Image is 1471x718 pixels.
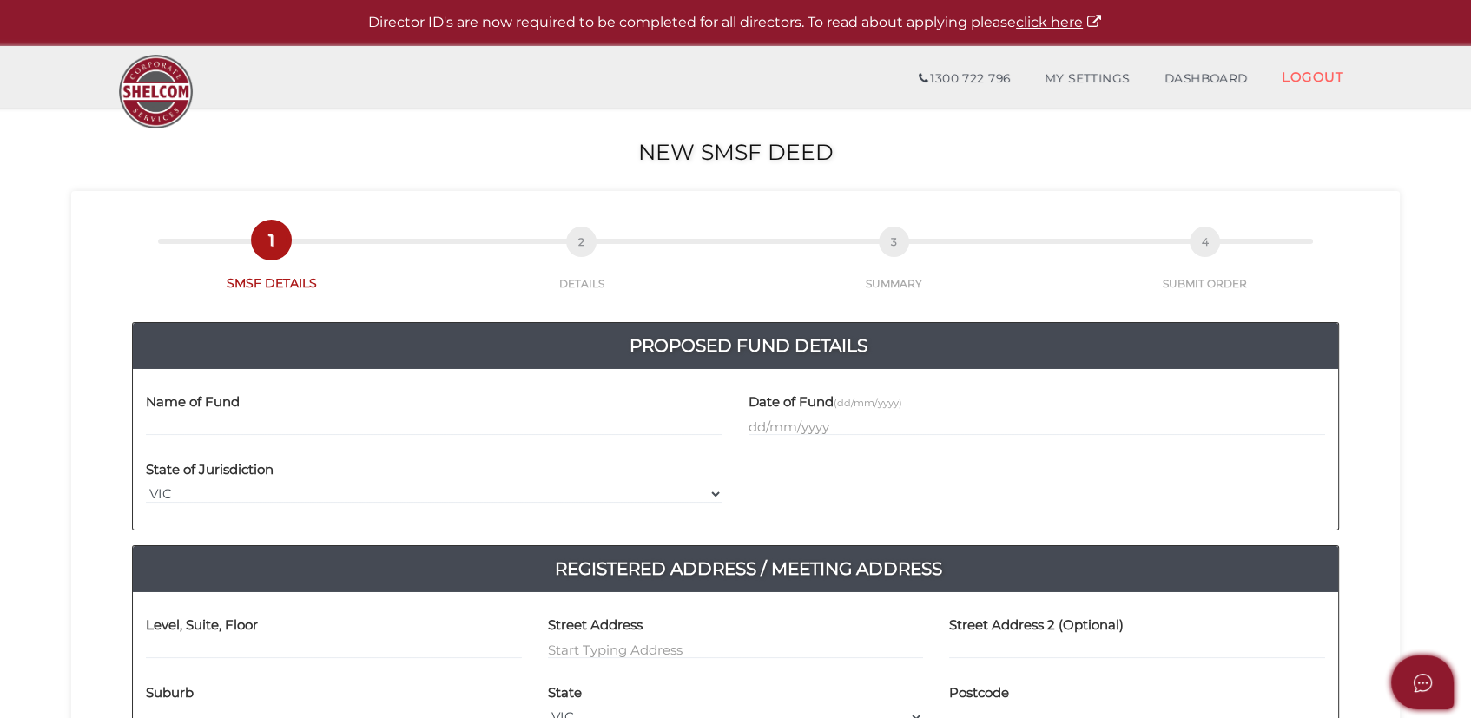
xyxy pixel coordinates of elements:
input: Start Typing Address [548,640,924,659]
h4: Level, Suite, Floor [146,618,258,633]
div: Domain: [DOMAIN_NAME] [45,45,191,59]
div: v 4.0.25 [49,28,85,42]
a: 3SUMMARY [735,246,1053,291]
button: Open asap [1391,655,1454,709]
a: 1300 722 796 [901,62,1027,96]
a: MY SETTINGS [1027,62,1147,96]
h4: Registered Address / Meeting Address [146,555,1351,583]
span: 2 [566,227,597,257]
a: 2DETAILS [428,246,735,291]
h4: Name of Fund [146,395,240,410]
a: DASHBOARD [1147,62,1265,96]
img: Logo [110,46,201,137]
h4: Suburb [146,686,194,701]
img: tab_domain_overview_orange.svg [47,101,61,115]
h4: Proposed Fund Details [146,332,1351,359]
a: click here [1016,14,1103,30]
a: LOGOUT [1264,59,1361,95]
div: Keywords by Traffic [192,102,293,114]
span: 4 [1190,227,1220,257]
span: 3 [879,227,909,257]
h4: Postcode [949,686,1009,701]
input: dd/mm/yyyy [749,417,1325,436]
span: 1 [256,225,287,255]
a: 4SUBMIT ORDER [1053,246,1356,291]
img: tab_keywords_by_traffic_grey.svg [173,101,187,115]
img: logo_orange.svg [28,28,42,42]
a: 1SMSF DETAILS [115,244,428,292]
h4: Date of Fund [749,395,902,410]
img: website_grey.svg [28,45,42,59]
h4: State of Jurisdiction [146,463,274,478]
h4: Street Address [548,618,643,633]
h4: State [548,686,582,701]
p: Director ID's are now required to be completed for all directors. To read about applying please [43,13,1428,33]
div: Domain Overview [66,102,155,114]
small: (dd/mm/yyyy) [834,397,902,409]
h4: Street Address 2 (Optional) [949,618,1124,633]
